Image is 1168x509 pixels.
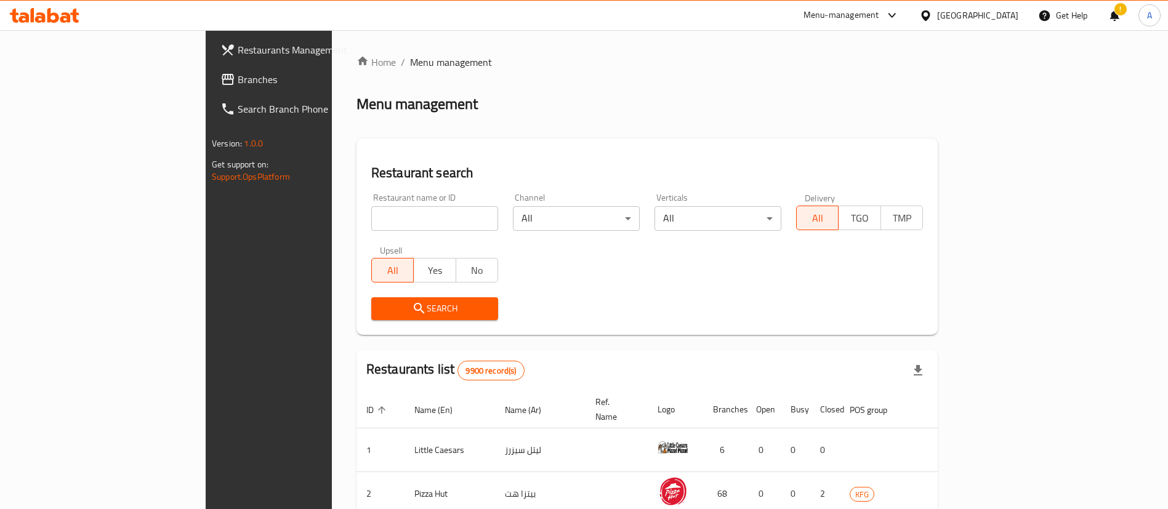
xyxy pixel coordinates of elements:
th: Closed [810,391,840,428]
button: No [456,258,498,283]
span: Name (Ar) [505,403,557,417]
h2: Menu management [356,94,478,114]
div: [GEOGRAPHIC_DATA] [937,9,1018,22]
span: All [377,262,409,279]
td: ليتل سيزرز [495,428,586,472]
span: POS group [850,403,903,417]
button: TGO [838,206,880,230]
li: / [401,55,405,70]
a: Branches [211,65,401,94]
span: TMP [886,209,918,227]
a: Support.OpsPlatform [212,169,290,185]
span: Version: [212,135,242,151]
th: Branches [703,391,746,428]
td: Little Caesars [405,428,495,472]
img: Little Caesars [658,432,688,463]
nav: breadcrumb [356,55,938,70]
span: TGO [844,209,876,227]
label: Delivery [805,193,836,202]
td: 6 [703,428,746,472]
button: TMP [880,206,923,230]
th: Open [746,391,781,428]
span: ID [366,403,390,417]
div: All [654,206,781,231]
input: Search for restaurant name or ID.. [371,206,498,231]
div: All [513,206,640,231]
span: All [802,209,834,227]
span: Get support on: [212,156,268,172]
h2: Restaurant search [371,164,923,182]
span: No [461,262,493,279]
span: Menu management [410,55,492,70]
span: Search [381,301,488,316]
button: Search [371,297,498,320]
label: Upsell [380,246,403,254]
th: Busy [781,391,810,428]
button: All [796,206,839,230]
a: Restaurants Management [211,35,401,65]
span: Name (En) [414,403,469,417]
img: Pizza Hut [658,476,688,507]
span: Restaurants Management [238,42,391,57]
div: Total records count [457,361,524,380]
span: KFG [850,487,874,502]
div: Export file [903,356,933,385]
td: 0 [810,428,840,472]
div: Menu-management [804,8,879,23]
button: All [371,258,414,283]
th: Logo [648,391,703,428]
a: Search Branch Phone [211,94,401,124]
span: Yes [419,262,451,279]
h2: Restaurants list [366,360,525,380]
td: 0 [746,428,781,472]
span: A [1147,9,1152,22]
span: Ref. Name [595,395,633,424]
span: Search Branch Phone [238,102,391,116]
span: 1.0.0 [244,135,263,151]
span: Branches [238,72,391,87]
td: 0 [781,428,810,472]
span: 9900 record(s) [458,365,523,377]
button: Yes [413,258,456,283]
